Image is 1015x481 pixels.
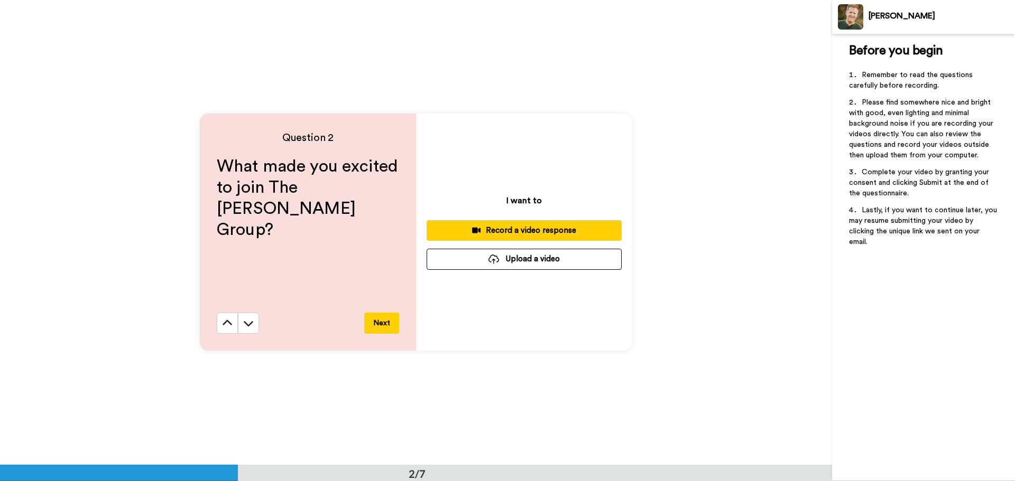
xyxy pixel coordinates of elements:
[427,249,622,269] button: Upload a video
[217,158,402,238] span: What made you excited to join The [PERSON_NAME] Group?
[364,313,399,334] button: Next
[392,466,442,481] div: 2/7
[849,206,999,246] span: Lastly, if you want to continue later, you may resume submitting your video by clicking the uniqu...
[849,99,995,159] span: Please find somewhere nice and bright with good, even lighting and minimal background noise if yo...
[506,194,542,207] p: I want to
[435,225,613,236] div: Record a video response
[849,71,975,89] span: Remember to read the questions carefully before recording.
[838,4,863,30] img: Profile Image
[427,220,622,241] button: Record a video response
[849,168,991,197] span: Complete your video by granting your consent and clicking Submit at the end of the questionnaire.
[217,130,399,145] h4: Question 2
[869,11,1014,21] div: [PERSON_NAME]
[849,44,943,57] span: Before you begin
